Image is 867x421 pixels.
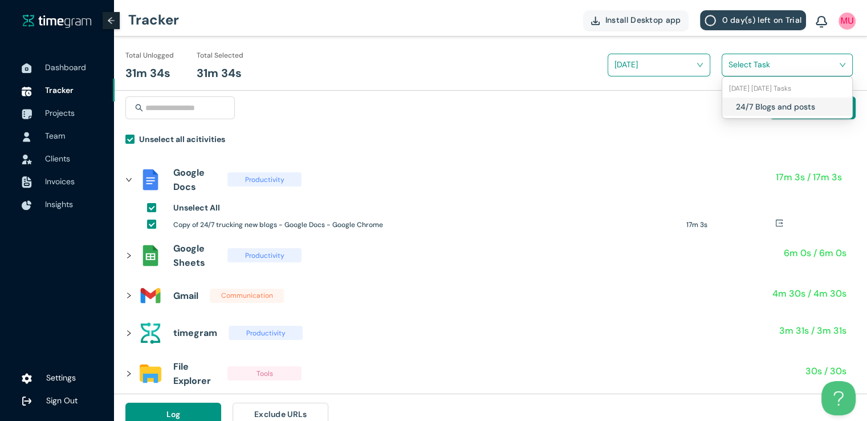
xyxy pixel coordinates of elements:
h1: 30s / 30s [805,364,846,378]
span: Dashboard [45,62,86,72]
h1: 17m 3s / 17m 3s [776,170,842,184]
span: Install Desktop app [605,14,681,26]
h1: 17m 3s [686,220,775,230]
img: timegram [23,14,91,28]
h1: Total Selected [197,50,243,61]
img: InvoiceIcon [22,176,32,188]
img: DownloadApp [591,17,600,25]
span: search [135,104,143,112]
img: logOut.ca60ddd252d7bab9102ea2608abe0238.svg [22,396,32,406]
iframe: Toggle Customer Support [821,381,856,415]
span: arrow-left [107,17,115,25]
span: right [125,370,132,377]
span: Exclude URLs [254,408,307,420]
h1: 4m 30s / 4m 30s [772,286,846,301]
img: assets%2Ficons%2Fdocs_official.png [139,168,162,191]
span: Communication [210,289,284,303]
h1: File Explorer [173,359,216,388]
span: right [125,292,132,299]
img: InvoiceIcon [22,155,32,164]
h1: 31m 34s [197,64,242,82]
button: Install Desktop app [583,10,689,30]
img: UserIcon [838,13,856,30]
span: Projects [45,108,75,118]
h1: Total Unlogged [125,50,174,61]
h1: Gmail [173,289,198,303]
h1: Google Docs [173,165,216,194]
div: 06-10-2025 Monday Tasks [722,79,852,98]
span: Insights [45,199,73,209]
img: assets%2Ficons%2Fsheets_official.png [139,244,162,267]
span: Tracker [45,85,74,95]
img: DashboardIcon [22,63,32,74]
span: Team [45,131,65,141]
h1: 31m 34s [125,64,170,82]
img: assets%2Ficons%2Ficons8-gmail-240.png [139,284,162,307]
img: ProjectIcon [22,109,32,119]
span: export [775,219,783,227]
h1: Copy of 24/7 trucking new blogs - Google Docs - Google Chrome [173,220,678,230]
h1: Unselect All [173,201,220,214]
img: BellIcon [816,16,827,29]
span: Tools [227,366,302,380]
span: Sign Out [46,395,78,406]
h1: timegram [173,326,217,340]
img: TimeTrackerIcon [22,86,32,96]
h1: 6m 0s / 6m 0s [784,246,846,260]
img: UserIcon [22,132,32,142]
span: 0 day(s) left on Trial [722,14,801,26]
h1: Unselect all acitivities [139,133,225,145]
span: Productivity [229,326,303,340]
img: InsightsIcon [22,200,32,211]
span: right [125,252,132,259]
img: assets%2Ficons%2Ffile_explorer.png [139,362,162,385]
span: Invoices [45,176,75,187]
span: Productivity [227,248,302,262]
span: Settings [46,373,76,383]
span: Clients [45,153,70,164]
span: Productivity [227,172,302,187]
img: assets%2Ficons%2Ftg.png [139,322,162,345]
span: right [125,330,132,337]
span: right [125,176,132,183]
button: 0 day(s) left on Trial [700,10,806,30]
span: Log [166,408,181,420]
h1: Google Sheets [173,241,216,270]
h1: Tracker [128,3,179,37]
h1: 3m 31s / 3m 31s [779,323,846,338]
img: settings.78e04af822cf15d41b38c81147b09f22.svg [22,373,32,384]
